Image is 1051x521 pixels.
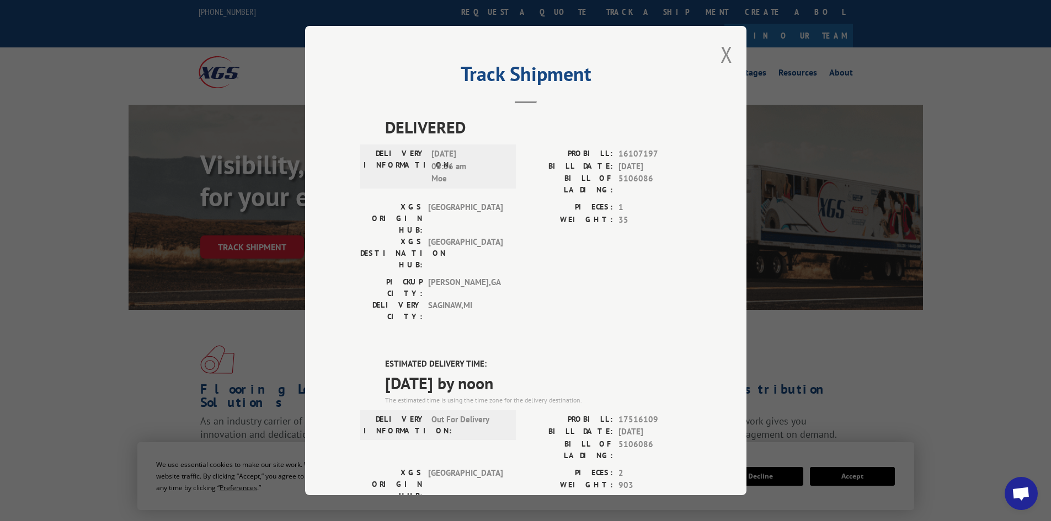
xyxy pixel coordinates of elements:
[428,276,503,299] span: [PERSON_NAME] , GA
[428,236,503,271] span: [GEOGRAPHIC_DATA]
[618,413,691,426] span: 17516109
[360,299,423,323] label: DELIVERY CITY:
[618,160,691,173] span: [DATE]
[618,214,691,227] span: 35
[526,438,613,461] label: BILL OF LADING:
[385,370,691,395] span: [DATE] by noon
[364,413,426,437] label: DELIVERY INFORMATION:
[360,276,423,299] label: PICKUP CITY:
[526,201,613,214] label: PIECES:
[431,148,506,185] span: [DATE] 08:36 am Moe
[364,148,426,185] label: DELIVERY INFORMATION:
[618,148,691,160] span: 16107197
[526,148,613,160] label: PROBILL:
[618,426,691,438] span: [DATE]
[618,479,691,492] span: 903
[526,426,613,438] label: BILL DATE:
[428,467,503,502] span: [GEOGRAPHIC_DATA]
[526,160,613,173] label: BILL DATE:
[385,115,691,139] span: DELIVERED
[431,413,506,437] span: Out For Delivery
[721,40,733,69] button: Close modal
[385,358,691,370] label: ESTIMATED DELIVERY TIME:
[618,467,691,480] span: 2
[526,479,613,492] label: WEIGHT:
[360,201,423,236] label: XGS ORIGIN HUB:
[526,467,613,480] label: PIECES:
[360,236,423,271] label: XGS DESTINATION HUB:
[526,413,613,426] label: PROBILL:
[428,299,503,323] span: SAGINAW , MI
[360,66,691,87] h2: Track Shipment
[618,201,691,214] span: 1
[526,173,613,196] label: BILL OF LADING:
[360,467,423,502] label: XGS ORIGIN HUB:
[428,201,503,236] span: [GEOGRAPHIC_DATA]
[1005,477,1038,510] a: Open chat
[618,438,691,461] span: 5106086
[385,395,691,405] div: The estimated time is using the time zone for the delivery destination.
[526,214,613,227] label: WEIGHT:
[618,173,691,196] span: 5106086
